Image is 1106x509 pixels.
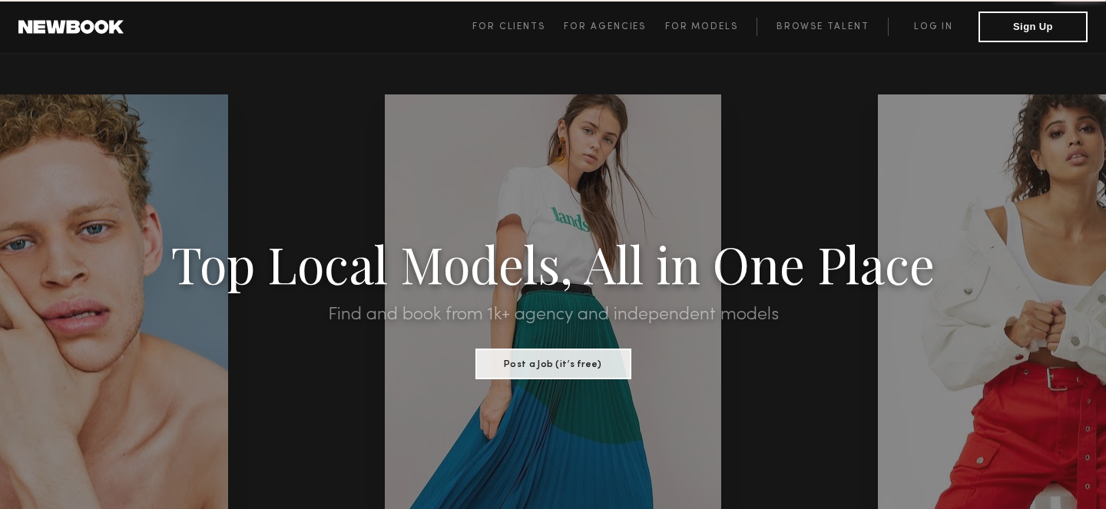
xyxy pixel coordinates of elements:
[979,12,1088,42] button: Sign Up
[564,22,646,31] span: For Agencies
[475,349,631,379] button: Post a Job (it’s free)
[472,18,564,36] a: For Clients
[757,18,888,36] a: Browse Talent
[83,240,1023,287] h1: Top Local Models, All in One Place
[472,22,545,31] span: For Clients
[665,22,738,31] span: For Models
[665,18,757,36] a: For Models
[83,306,1023,324] h2: Find and book from 1k+ agency and independent models
[888,18,979,36] a: Log in
[564,18,664,36] a: For Agencies
[475,354,631,371] a: Post a Job (it’s free)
